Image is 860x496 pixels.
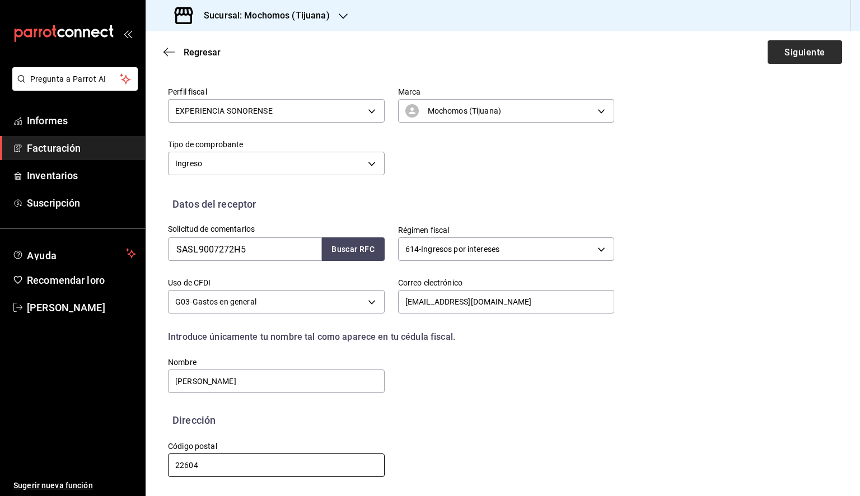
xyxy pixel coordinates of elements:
a: Pregunta a Parrot AI [8,81,138,93]
font: Buscar RFC [331,245,375,254]
font: Uso de CFDI [168,278,211,287]
font: Ingresos por intereses [421,245,499,254]
font: Gastos en general [193,297,256,306]
button: Pregunta a Parrot AI [12,67,138,91]
font: Dirección [172,414,216,426]
font: 614 [405,245,419,254]
font: Siguiente [784,46,825,57]
font: Ayuda [27,250,57,261]
font: Introduce únicamente tu nombre tal como aparece en tu cédula fiscal. [168,331,455,342]
font: Facturación [27,142,81,154]
font: G03 [175,297,190,306]
button: abrir_cajón_menú [123,29,132,38]
font: Nombre [168,358,197,367]
font: Perfil fiscal [168,87,207,96]
font: Suscripción [27,197,80,209]
font: Regresar [184,47,221,58]
font: Mochomos (Tijuana) [428,106,501,115]
font: Inventarios [27,170,78,181]
font: - [190,297,192,306]
font: Régimen fiscal [398,226,450,235]
font: Código postal [168,442,217,451]
font: Informes [27,115,68,127]
font: Pregunta a Parrot AI [30,74,106,83]
font: EXPERIENCIA SONORENSE [175,106,273,115]
font: Sucursal: Mochomos (Tijuana) [204,10,330,21]
font: Recomendar loro [27,274,105,286]
font: Marca [398,87,421,96]
font: Sugerir nueva función [13,481,93,490]
button: Regresar [163,47,221,58]
font: Datos del receptor [172,198,256,210]
button: Buscar RFC [322,237,385,261]
input: Obligatorio [168,453,385,477]
font: Correo electrónico [398,278,462,287]
button: Siguiente [768,40,842,64]
font: Solicitud de comentarios [168,224,255,233]
font: - [419,245,421,254]
font: Tipo de comprobante [168,140,244,149]
font: Ingreso [175,159,202,168]
font: [PERSON_NAME] [27,302,105,313]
